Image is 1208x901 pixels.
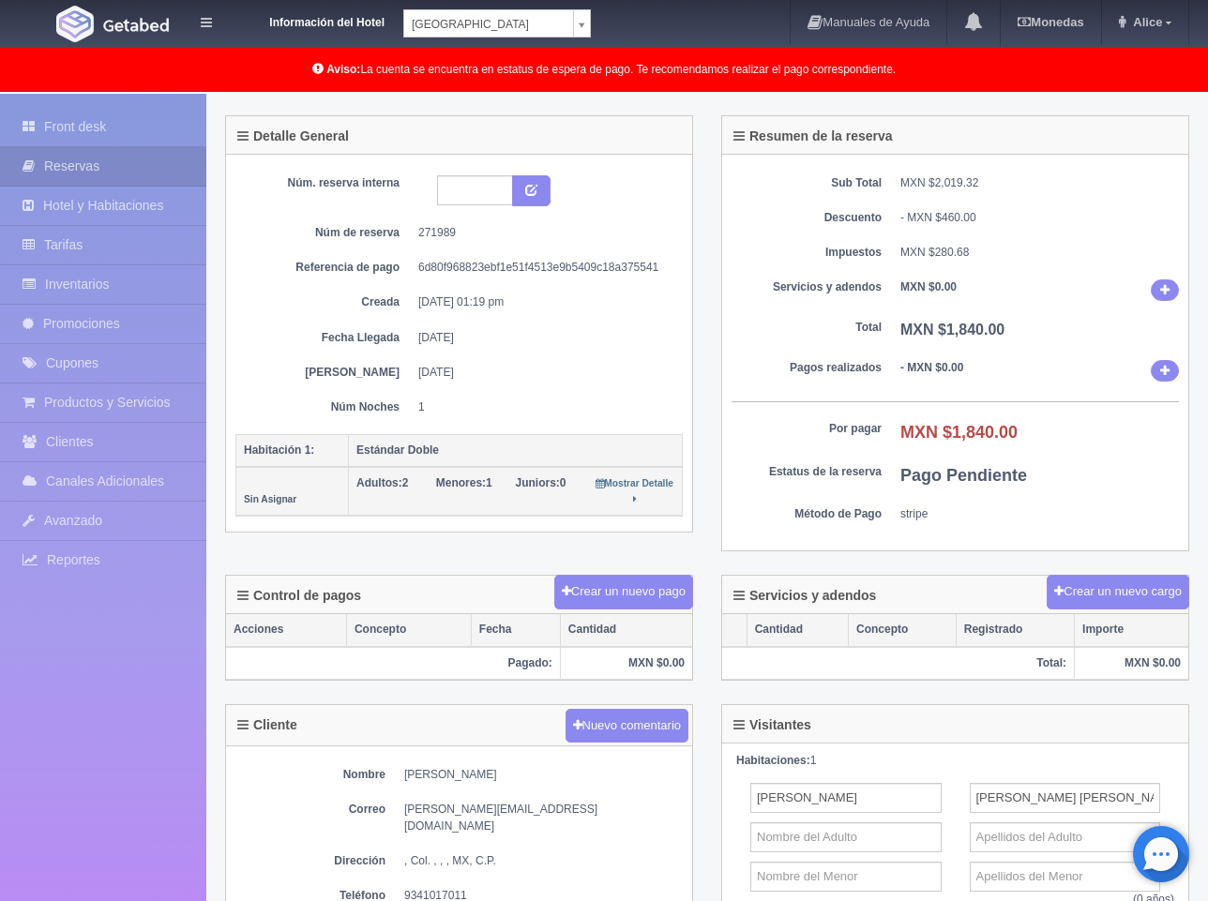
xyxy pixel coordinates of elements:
[900,280,957,293] b: MXN $0.00
[249,175,400,191] dt: Núm. reserva interna
[249,399,400,415] dt: Núm Noches
[349,434,683,467] th: Estándar Doble
[900,322,1004,338] b: MXN $1,840.00
[436,476,492,489] span: 1
[471,614,560,646] th: Fecha
[436,476,486,489] strong: Menores:
[732,245,882,261] dt: Impuestos
[722,647,1075,680] th: Total:
[418,225,669,241] dd: 271989
[235,802,385,818] dt: Correo
[516,476,560,489] strong: Juniors:
[849,614,957,646] th: Concepto
[346,614,471,646] th: Concepto
[403,9,591,38] a: [GEOGRAPHIC_DATA]
[736,754,810,767] strong: Habitaciones:
[900,245,1179,261] dd: MXN $280.68
[226,614,346,646] th: Acciones
[956,614,1074,646] th: Registrado
[404,853,683,869] dd: , Col. , , , MX, C.P.
[1075,614,1188,646] th: Importe
[244,494,296,504] small: Sin Asignar
[900,175,1179,191] dd: MXN $2,019.32
[404,802,683,833] dd: [PERSON_NAME][EMAIL_ADDRESS][DOMAIN_NAME]
[237,589,361,603] h4: Control de pagos
[733,589,876,603] h4: Servicios y adendos
[418,330,669,346] dd: [DATE]
[516,476,566,489] span: 0
[733,129,893,143] h4: Resumen de la reserva
[56,6,94,42] img: Getabed
[418,365,669,381] dd: [DATE]
[732,464,882,480] dt: Estatus de la reserva
[418,399,669,415] dd: 1
[732,279,882,295] dt: Servicios y adendos
[1018,15,1083,29] b: Monedas
[560,647,692,680] th: MXN $0.00
[747,614,848,646] th: Cantidad
[356,476,402,489] strong: Adultos:
[900,210,1179,226] div: - MXN $460.00
[554,575,693,609] button: Crear un nuevo pago
[249,225,400,241] dt: Núm de reserva
[237,718,297,732] h4: Cliente
[1047,575,1189,609] button: Crear un nuevo cargo
[732,175,882,191] dt: Sub Total
[237,129,349,143] h4: Detalle General
[732,360,882,376] dt: Pagos realizados
[249,330,400,346] dt: Fecha Llegada
[566,709,689,743] button: Nuevo comentario
[103,18,169,32] img: Getabed
[732,320,882,336] dt: Total
[249,294,400,310] dt: Creada
[750,822,942,852] input: Nombre del Adulto
[412,10,566,38] span: [GEOGRAPHIC_DATA]
[900,423,1018,442] b: MXN $1,840.00
[900,361,963,374] b: - MXN $0.00
[732,421,882,437] dt: Por pagar
[596,476,673,505] a: Mostrar Detalle
[560,614,692,646] th: Cantidad
[750,783,942,813] input: Nombre del Adulto
[900,466,1027,485] b: Pago Pendiente
[235,853,385,869] dt: Dirección
[235,767,385,783] dt: Nombre
[249,365,400,381] dt: [PERSON_NAME]
[249,260,400,276] dt: Referencia de pago
[244,443,314,457] b: Habitación 1:
[750,862,942,892] input: Nombre del Menor
[970,862,1161,892] input: Apellidos del Menor
[418,294,669,310] dd: [DATE] 01:19 pm
[596,478,673,504] small: Mostrar Detalle
[732,506,882,522] dt: Método de Pago
[356,476,408,489] span: 2
[733,718,811,732] h4: Visitantes
[736,753,1174,769] div: 1
[1128,15,1162,29] span: Alice
[1075,647,1188,680] th: MXN $0.00
[970,783,1161,813] input: Apellidos del Adulto
[900,506,1179,522] dd: stripe
[404,767,683,783] dd: [PERSON_NAME]
[970,822,1161,852] input: Apellidos del Adulto
[226,647,560,680] th: Pagado:
[732,210,882,226] dt: Descuento
[418,260,669,276] dd: 6d80f968823ebf1e51f4513e9b5409c18a375541
[234,9,385,31] dt: Información del Hotel
[326,63,360,76] b: Aviso:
